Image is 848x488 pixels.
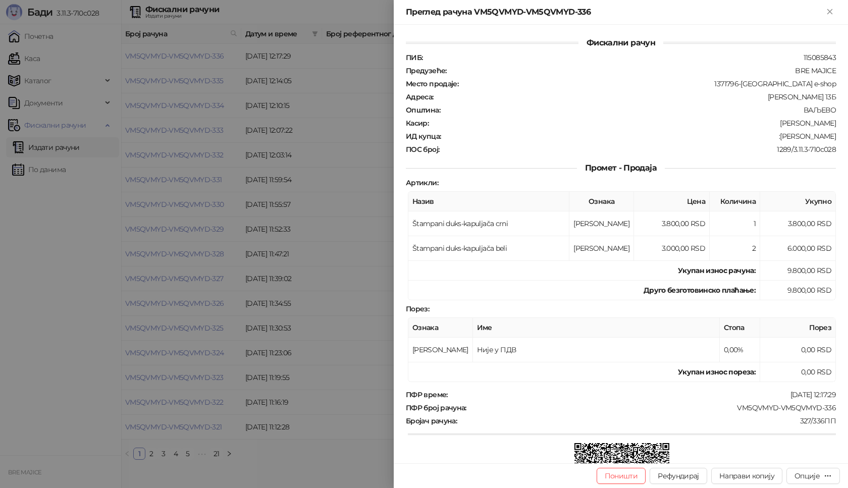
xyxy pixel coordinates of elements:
strong: Место продаје : [406,79,458,88]
strong: Бројач рачуна : [406,416,457,425]
div: [DATE] 12:17:29 [449,390,837,399]
strong: ПИБ : [406,53,422,62]
th: Стопа [720,318,760,338]
div: BRE MAJICE [448,66,837,75]
th: Назив [408,192,569,211]
th: Цена [634,192,710,211]
strong: ПФР време : [406,390,448,399]
td: [PERSON_NAME] [569,236,634,261]
th: Порез [760,318,836,338]
div: [PERSON_NAME] [430,119,837,128]
strong: ПОС број : [406,145,439,154]
strong: ПФР број рачуна : [406,403,466,412]
td: 0,00 RSD [760,362,836,382]
button: Поништи [597,468,646,484]
td: 9.800,00 RSD [760,281,836,300]
td: 3.000,00 RSD [634,236,710,261]
div: VM5QVMYD-VM5QVMYD-336 [467,403,837,412]
td: 9.800,00 RSD [760,261,836,281]
div: :[PERSON_NAME] [442,132,837,141]
th: Ознака [569,192,634,211]
td: 1 [710,211,760,236]
strong: Адреса : [406,92,434,101]
td: Štampani duks-kapuljača beli [408,236,569,261]
span: Промет - Продаја [577,163,665,173]
strong: Општина : [406,105,440,115]
strong: Касир : [406,119,429,128]
td: [PERSON_NAME] [569,211,634,236]
div: Преглед рачуна VM5QVMYD-VM5QVMYD-336 [406,6,824,18]
strong: Артикли : [406,178,438,187]
td: 0,00% [720,338,760,362]
div: Опције [794,471,820,480]
div: 1371796-[GEOGRAPHIC_DATA] e-shop [459,79,837,88]
td: Štampani duks-kapuljača crni [408,211,569,236]
td: Није у ПДВ [473,338,720,362]
strong: Порез : [406,304,429,313]
td: 0,00 RSD [760,338,836,362]
div: ВАЉЕВО [441,105,837,115]
td: 3.800,00 RSD [760,211,836,236]
span: Направи копију [719,471,774,480]
button: Close [824,6,836,18]
div: [PERSON_NAME] 13Б [435,92,837,101]
button: Опције [786,468,840,484]
button: Направи копију [711,468,782,484]
button: Рефундирај [650,468,707,484]
td: 6.000,00 RSD [760,236,836,261]
td: 2 [710,236,760,261]
span: Фискални рачун [578,38,663,47]
th: Ознака [408,318,473,338]
td: [PERSON_NAME] [408,338,473,362]
strong: Предузеће : [406,66,447,75]
strong: Друго безготовинско плаћање : [644,286,756,295]
div: 1289/3.11.3-710c028 [440,145,837,154]
th: Количина [710,192,760,211]
div: 327/336ПП [458,416,837,425]
strong: Укупан износ рачуна : [678,266,756,275]
strong: Укупан износ пореза: [678,367,756,376]
th: Име [473,318,720,338]
th: Укупно [760,192,836,211]
div: 115085843 [423,53,837,62]
strong: ИД купца : [406,132,441,141]
td: 3.800,00 RSD [634,211,710,236]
